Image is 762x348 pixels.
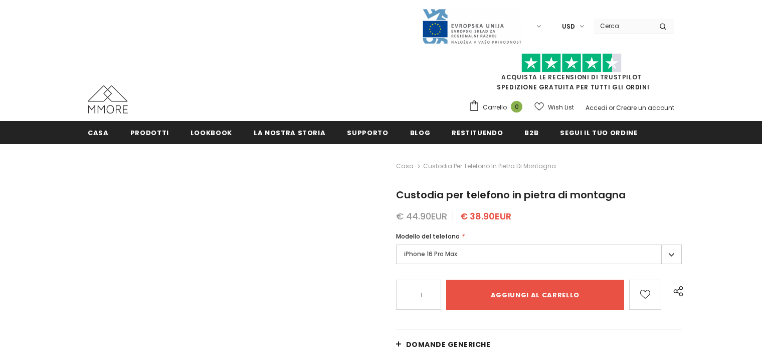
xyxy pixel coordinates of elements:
span: Lookbook [190,128,232,138]
input: Search Site [594,19,652,33]
a: supporto [347,121,388,144]
img: Casi MMORE [88,85,128,113]
span: Wish List [548,102,574,112]
a: Acquista le recensioni di TrustPilot [501,73,642,81]
span: Casa [88,128,109,138]
span: Carrello [483,102,507,112]
a: Casa [396,160,414,172]
span: or [609,103,615,112]
span: La nostra storia [254,128,325,138]
a: Accedi [586,103,607,112]
a: Javni Razpis [422,22,522,30]
a: Lookbook [190,121,232,144]
span: Modello del telefono [396,232,460,241]
span: Custodia per telefono in pietra di montagna [423,160,556,172]
a: Carrello 0 [469,100,527,115]
span: Prodotti [130,128,169,138]
span: 0 [511,101,522,112]
span: SPEDIZIONE GRATUITA PER TUTTI GLI ORDINI [469,58,674,91]
a: Prodotti [130,121,169,144]
a: Blog [410,121,431,144]
span: Segui il tuo ordine [560,128,637,138]
span: Restituendo [452,128,503,138]
img: Javni Razpis [422,8,522,45]
a: Wish List [534,98,574,116]
span: supporto [347,128,388,138]
img: Fidati di Pilot Stars [521,53,622,73]
input: Aggiungi al carrello [446,280,625,310]
span: Blog [410,128,431,138]
a: Segui il tuo ordine [560,121,637,144]
span: B2B [524,128,538,138]
span: Custodia per telefono in pietra di montagna [396,188,626,202]
a: Casa [88,121,109,144]
span: € 38.90EUR [460,210,511,222]
a: B2B [524,121,538,144]
label: iPhone 16 Pro Max [396,245,682,264]
a: Creare un account [616,103,674,112]
span: USD [562,22,575,32]
a: La nostra storia [254,121,325,144]
a: Restituendo [452,121,503,144]
span: € 44.90EUR [396,210,447,222]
